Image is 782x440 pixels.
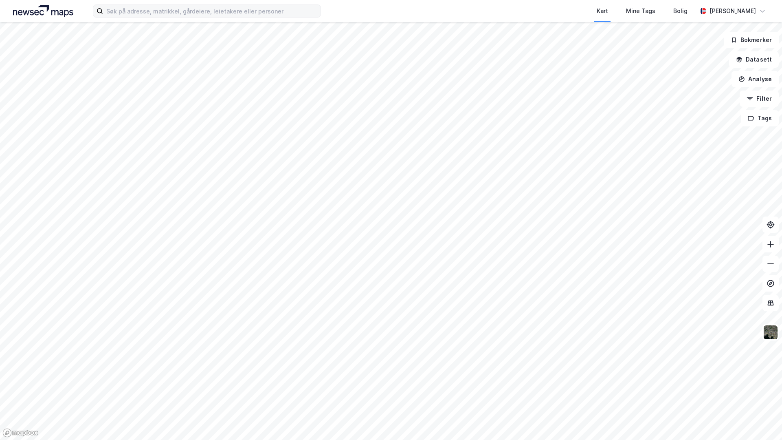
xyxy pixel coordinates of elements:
input: Søk på adresse, matrikkel, gårdeiere, leietakere eller personer [103,5,321,17]
div: [PERSON_NAME] [710,6,756,16]
button: Datasett [729,51,779,68]
div: Kart [597,6,608,16]
div: Mine Tags [626,6,655,16]
img: 9k= [763,325,778,340]
button: Bokmerker [724,32,779,48]
div: Bolig [673,6,688,16]
img: logo.a4113a55bc3d86da70a041830d287a7e.svg [13,5,73,17]
div: Kontrollprogram for chat [741,401,782,440]
button: Analyse [731,71,779,87]
a: Mapbox homepage [2,428,38,438]
button: Filter [740,91,779,107]
button: Tags [741,110,779,126]
iframe: Chat Widget [741,401,782,440]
